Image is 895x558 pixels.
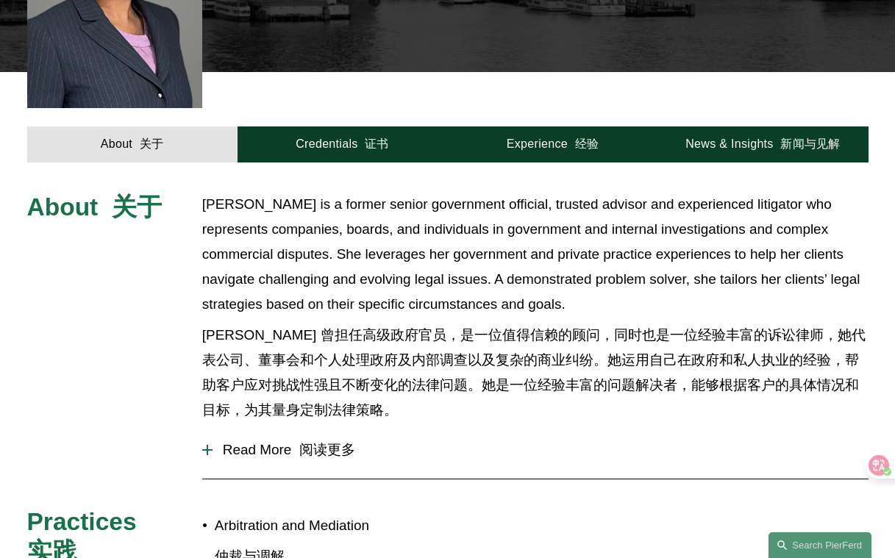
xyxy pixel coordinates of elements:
[202,192,869,429] p: [PERSON_NAME] is a former senior government official, trusted advisor and experienced litigator w...
[112,193,162,221] font: 关于
[658,126,869,162] a: News & Insights 新闻与见解
[27,126,238,162] a: About 关于
[780,137,841,150] font: 新闻与见解
[769,532,871,558] a: Search this site
[575,137,599,150] font: 经验
[202,429,869,471] button: Read More 阅读更多
[140,137,164,150] font: 关于
[238,126,448,162] a: Credentials 证书
[299,442,355,457] font: 阅读更多
[448,126,658,162] a: Experience 经验
[202,327,866,418] font: [PERSON_NAME] 曾担任高级政府官员，是一位值得信赖的顾问，同时也是一位经验丰富的诉讼律师，她代表公司、董事会和个人处理政府及内部调查以及复杂的商业纠纷。她运用自己在政府和私人执业的经...
[27,193,162,221] span: About
[213,440,869,459] span: Read More
[365,137,389,150] font: 证书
